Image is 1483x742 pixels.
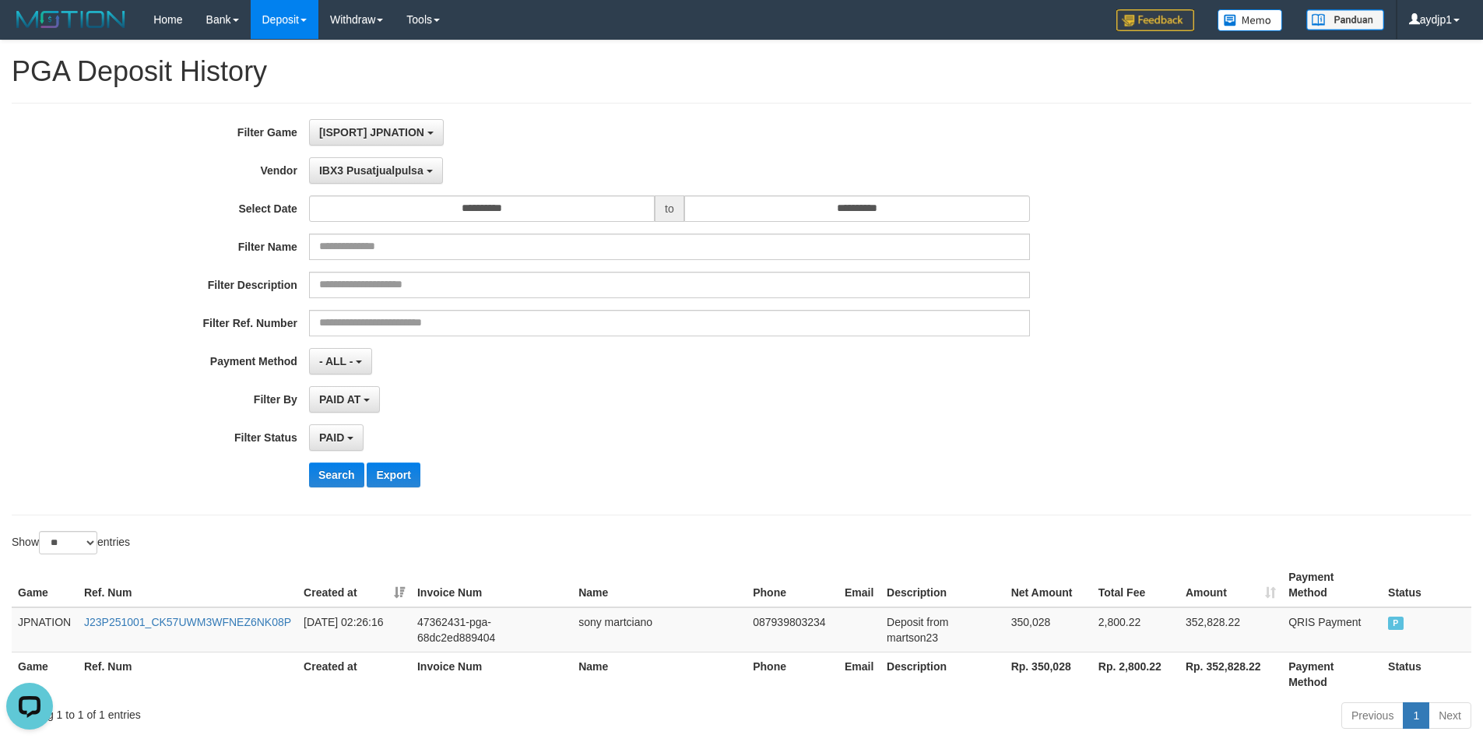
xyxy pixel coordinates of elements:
[1092,652,1179,696] th: Rp. 2,800.22
[1282,563,1382,607] th: Payment Method
[1388,617,1404,630] span: PAID
[12,607,78,652] td: JPNATION
[1116,9,1194,31] img: Feedback.jpg
[6,6,53,53] button: Open LiveChat chat widget
[1179,563,1282,607] th: Amount: activate to sort column ascending
[1092,607,1179,652] td: 2,800.22
[309,119,444,146] button: [ISPORT] JPNATION
[309,462,364,487] button: Search
[411,652,572,696] th: Invoice Num
[1005,563,1092,607] th: Net Amount
[572,607,747,652] td: sony martciano
[39,531,97,554] select: Showentries
[12,563,78,607] th: Game
[12,531,130,554] label: Show entries
[1382,652,1471,696] th: Status
[297,563,411,607] th: Created at: activate to sort column ascending
[319,393,360,406] span: PAID AT
[838,652,880,696] th: Email
[1005,607,1092,652] td: 350,028
[411,607,572,652] td: 47362431-pga-68dc2ed889404
[1179,652,1282,696] th: Rp. 352,828.22
[309,386,380,413] button: PAID AT
[319,126,424,139] span: [ISPORT] JPNATION
[309,424,364,451] button: PAID
[880,607,1005,652] td: Deposit from martson23
[78,652,297,696] th: Ref. Num
[12,56,1471,87] h1: PGA Deposit History
[1282,652,1382,696] th: Payment Method
[309,348,372,375] button: - ALL -
[12,652,78,696] th: Game
[12,8,130,31] img: MOTION_logo.png
[747,652,838,696] th: Phone
[1005,652,1092,696] th: Rp. 350,028
[367,462,420,487] button: Export
[309,157,443,184] button: IBX3 Pusatjualpulsa
[880,652,1005,696] th: Description
[1218,9,1283,31] img: Button%20Memo.svg
[297,607,411,652] td: [DATE] 02:26:16
[655,195,684,222] span: to
[411,563,572,607] th: Invoice Num
[572,652,747,696] th: Name
[319,164,423,177] span: IBX3 Pusatjualpulsa
[747,563,838,607] th: Phone
[838,563,880,607] th: Email
[1382,563,1471,607] th: Status
[12,701,606,723] div: Showing 1 to 1 of 1 entries
[319,431,344,444] span: PAID
[1282,607,1382,652] td: QRIS Payment
[1306,9,1384,30] img: panduan.png
[747,607,838,652] td: 087939803234
[319,355,353,367] span: - ALL -
[1092,563,1179,607] th: Total Fee
[1179,607,1282,652] td: 352,828.22
[1429,702,1471,729] a: Next
[572,563,747,607] th: Name
[84,616,291,628] a: J23P251001_CK57UWM3WFNEZ6NK08P
[297,652,411,696] th: Created at
[880,563,1005,607] th: Description
[78,563,297,607] th: Ref. Num
[1403,702,1429,729] a: 1
[1341,702,1404,729] a: Previous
